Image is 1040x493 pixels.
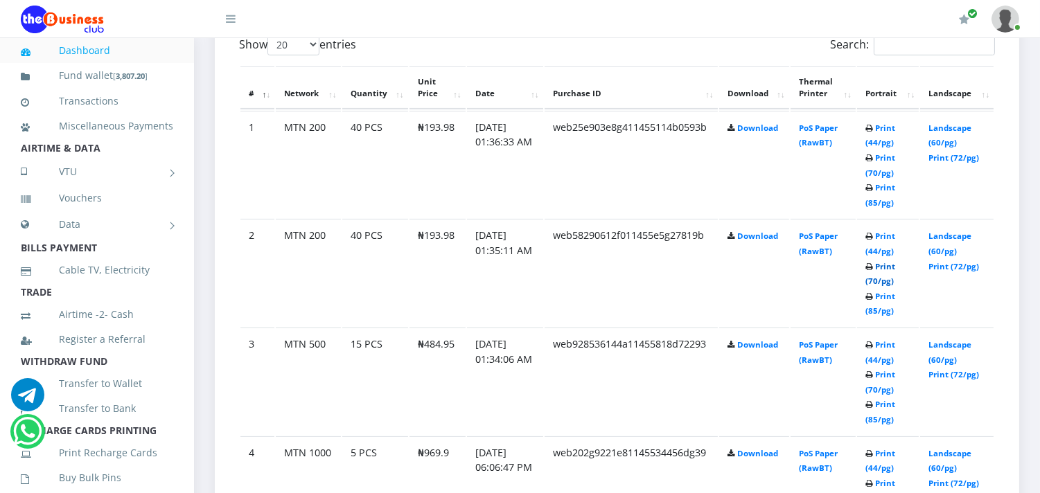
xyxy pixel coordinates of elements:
[342,328,408,435] td: 15 PCS
[737,123,778,133] a: Download
[928,231,971,256] a: Landscape (60/pg)
[928,339,971,365] a: Landscape (60/pg)
[865,152,895,178] a: Print (70/pg)
[791,66,856,109] th: Thermal Printer: activate to sort column ascending
[865,369,895,395] a: Print (70/pg)
[21,368,173,400] a: Transfer to Wallet
[409,328,466,435] td: ₦484.95
[737,231,778,241] a: Download
[959,14,969,25] i: Renew/Upgrade Subscription
[21,182,173,214] a: Vouchers
[920,66,994,109] th: Landscape: activate to sort column ascending
[21,110,173,142] a: Miscellaneous Payments
[11,388,44,411] a: Chat for support
[799,339,838,365] a: PoS Paper (RawBT)
[830,34,995,55] label: Search:
[342,219,408,326] td: 40 PCS
[928,152,979,163] a: Print (72/pg)
[21,393,173,424] a: Transfer to Bank
[928,261,979,271] a: Print (72/pg)
[799,231,838,256] a: PoS Paper (RawBT)
[240,66,274,109] th: #: activate to sort column descending
[409,111,466,218] td: ₦193.98
[14,425,42,448] a: Chat for support
[21,298,173,330] a: Airtime -2- Cash
[928,478,979,488] a: Print (72/pg)
[467,219,543,326] td: [DATE] 01:35:11 AM
[865,448,895,474] a: Print (44/pg)
[545,66,718,109] th: Purchase ID: activate to sort column ascending
[928,448,971,474] a: Landscape (60/pg)
[799,123,838,148] a: PoS Paper (RawBT)
[21,207,173,242] a: Data
[409,219,466,326] td: ₦193.98
[865,261,895,287] a: Print (70/pg)
[865,182,895,208] a: Print (85/pg)
[874,34,995,55] input: Search:
[545,111,718,218] td: web25e903e8g411455114b0593b
[865,291,895,316] a: Print (85/pg)
[857,66,919,109] th: Portrait: activate to sort column ascending
[21,154,173,189] a: VTU
[545,328,718,435] td: web928536144a11455818d72293
[865,399,895,424] a: Print (85/pg)
[113,71,148,81] small: [ ]
[865,123,895,148] a: Print (44/pg)
[467,328,543,435] td: [DATE] 01:34:06 AM
[342,66,408,109] th: Quantity: activate to sort column ascending
[967,8,978,19] span: Renew/Upgrade Subscription
[267,34,319,55] select: Showentries
[737,448,778,458] a: Download
[239,34,356,55] label: Show entries
[21,254,173,286] a: Cable TV, Electricity
[276,328,341,435] td: MTN 500
[928,123,971,148] a: Landscape (60/pg)
[799,448,838,474] a: PoS Paper (RawBT)
[21,60,173,92] a: Fund wallet[3,807.20]
[342,111,408,218] td: 40 PCS
[276,219,341,326] td: MTN 200
[409,66,466,109] th: Unit Price: activate to sort column ascending
[865,231,895,256] a: Print (44/pg)
[719,66,789,109] th: Download: activate to sort column ascending
[240,111,274,218] td: 1
[21,85,173,117] a: Transactions
[737,339,778,350] a: Download
[928,369,979,379] a: Print (72/pg)
[21,6,104,33] img: Logo
[21,35,173,66] a: Dashboard
[240,219,274,326] td: 2
[545,219,718,326] td: web58290612f011455e5g27819b
[21,323,173,355] a: Register a Referral
[865,339,895,365] a: Print (44/pg)
[21,437,173,469] a: Print Recharge Cards
[276,111,341,218] td: MTN 200
[991,6,1019,33] img: User
[116,71,145,81] b: 3,807.20
[276,66,341,109] th: Network: activate to sort column ascending
[467,66,543,109] th: Date: activate to sort column ascending
[240,328,274,435] td: 3
[467,111,543,218] td: [DATE] 01:36:33 AM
